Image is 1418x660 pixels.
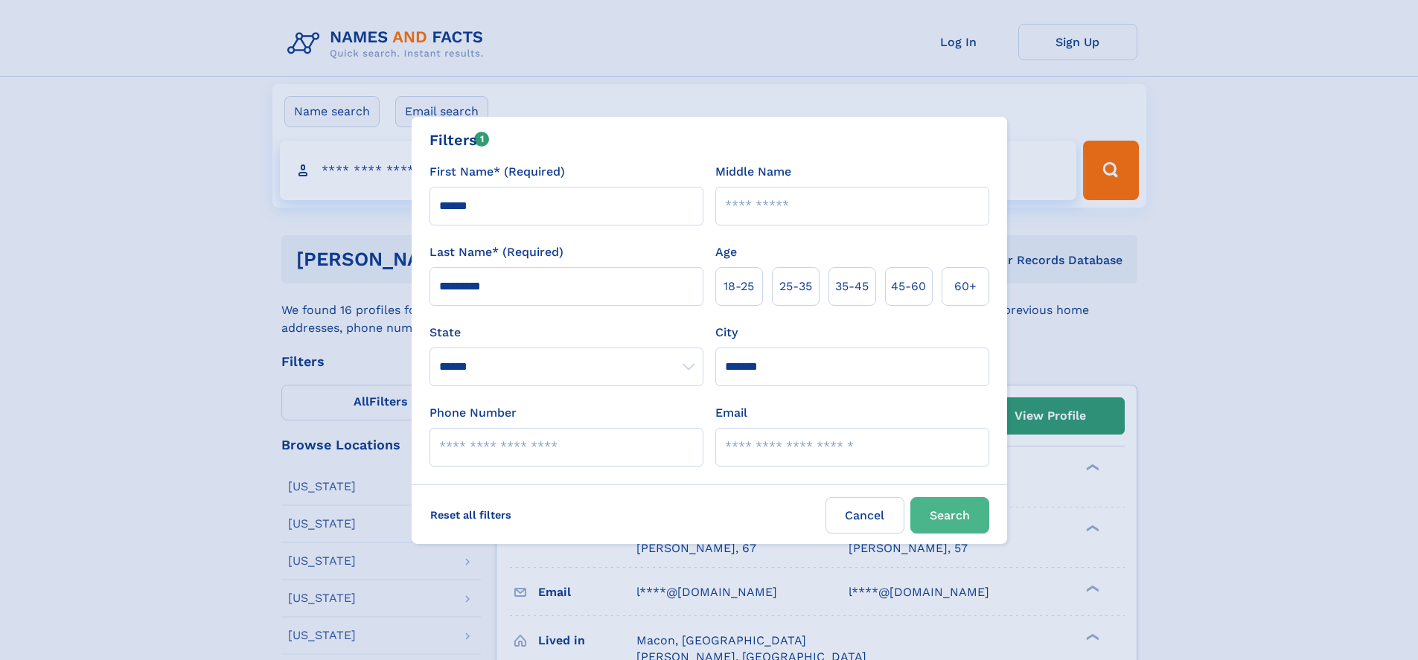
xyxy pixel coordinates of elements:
label: Last Name* (Required) [429,243,563,261]
label: Cancel [825,497,904,534]
label: Age [715,243,737,261]
label: Reset all filters [421,497,521,533]
span: 25‑35 [779,278,812,295]
label: Email [715,404,747,422]
label: State [429,324,703,342]
div: Filters [429,129,490,151]
span: 35‑45 [835,278,869,295]
span: 45‑60 [891,278,926,295]
label: Middle Name [715,163,791,181]
span: 60+ [954,278,977,295]
label: City [715,324,738,342]
label: First Name* (Required) [429,163,565,181]
button: Search [910,497,989,534]
span: 18‑25 [724,278,754,295]
label: Phone Number [429,404,517,422]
